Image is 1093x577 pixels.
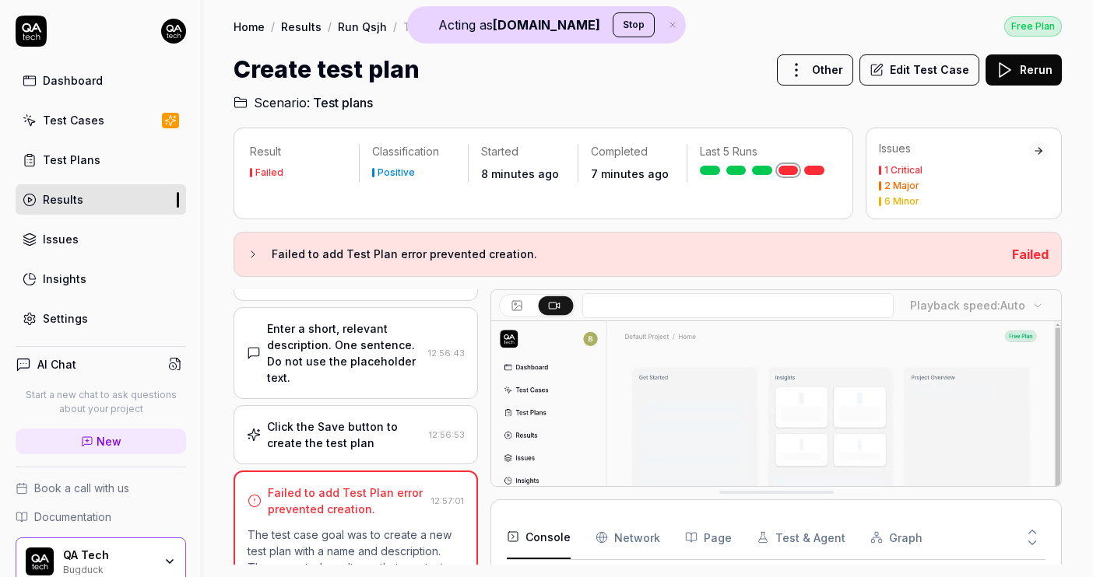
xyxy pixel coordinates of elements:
p: Completed [591,144,674,159]
h3: Failed to add Test Plan error prevented creation. [272,245,1000,264]
img: 7ccf6c19-61ad-4a6c-8811-018b02a1b829.jpg [161,19,186,44]
a: Test Cases [16,105,186,135]
p: Classification [372,144,455,159]
div: QA Tech [63,548,153,562]
a: New [16,428,186,454]
div: Issues [43,231,79,247]
h1: Create test plan [234,52,420,87]
div: Enter a short, relevant description. One sentence. Do not use the placeholder text. [267,320,422,386]
time: 12:56:43 [428,348,465,358]
button: Other [777,54,853,86]
p: Last 5 Runs [700,144,824,159]
button: Test & Agent [757,516,845,559]
a: Documentation [16,509,186,525]
a: Run Qsjh [338,19,387,34]
a: Book a call with us [16,480,186,496]
div: Dashboard [43,72,103,89]
div: / [328,19,332,34]
div: Insights [43,271,86,287]
span: Book a call with us [34,480,129,496]
time: 7 minutes ago [591,167,669,180]
span: Scenario: [251,93,310,112]
a: Free Plan [1004,16,1062,37]
p: Start a new chat to ask questions about your project [16,388,186,416]
button: Console [507,516,571,559]
a: Results [16,184,186,215]
div: 6 Minor [884,197,919,206]
span: New [97,433,121,449]
div: Failed [255,168,283,177]
img: QA Tech Logo [26,547,54,575]
div: Playback speed: [910,297,1025,313]
a: Results [281,19,322,34]
a: Insights [16,264,186,294]
div: / [271,19,275,34]
div: 1 Critical [884,166,923,175]
span: Failed [1012,247,1049,262]
div: Positive [378,168,415,177]
div: Issues [879,141,1028,156]
p: Started [481,144,564,159]
a: Dashboard [16,65,186,96]
div: Click the Save button to create the test plan [267,418,423,451]
div: Settings [43,310,88,327]
a: Scenario:Test plans [234,93,373,112]
button: Graph [870,516,923,559]
button: Edit Test Case [859,54,979,86]
div: Failed to add Test Plan error prevented creation. [268,484,425,517]
time: 8 minutes ago [481,167,559,180]
button: Failed to add Test Plan error prevented creation. [247,245,1000,264]
p: Result [250,144,346,159]
div: Test Case Result [403,19,496,34]
div: Test Plans [43,152,100,168]
button: Page [685,516,732,559]
time: 12:57:01 [431,495,464,506]
button: Stop [613,12,655,37]
div: Test Cases [43,112,104,128]
a: Settings [16,303,186,334]
button: Network [596,516,660,559]
a: Test Plans [16,145,186,175]
span: Documentation [34,509,111,525]
a: Issues [16,224,186,254]
div: / [393,19,397,34]
time: 12:56:53 [429,429,465,440]
span: Test plans [313,93,373,112]
div: Bugduck [63,562,153,575]
a: Home [234,19,265,34]
h4: AI Chat [37,356,76,372]
button: Rerun [986,54,1062,86]
div: Results [43,191,83,208]
div: 2 Major [884,181,919,191]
